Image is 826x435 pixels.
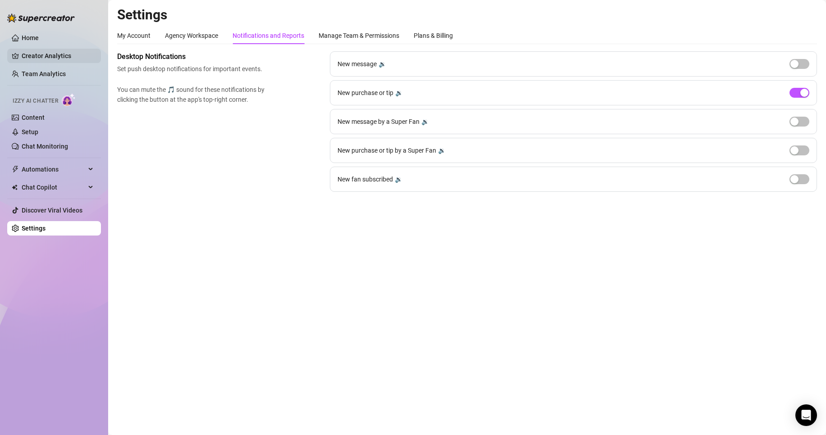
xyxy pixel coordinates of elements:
a: Content [22,114,45,121]
span: New fan subscribed [338,174,393,184]
div: 🔉 [379,59,386,69]
h2: Settings [117,6,817,23]
img: AI Chatter [62,93,76,106]
div: 🔉 [438,145,446,155]
div: Notifications and Reports [233,31,304,41]
div: 🔉 [395,174,402,184]
div: 🔉 [421,117,429,127]
span: Desktop Notifications [117,51,269,62]
a: Creator Analytics [22,49,94,63]
img: Chat Copilot [12,184,18,190]
span: New message by a Super Fan [338,117,420,127]
span: Chat Copilot [22,180,86,195]
div: 🔉 [395,88,403,98]
div: Open Intercom Messenger [795,404,817,426]
span: Izzy AI Chatter [13,97,58,105]
div: Manage Team & Permissions [319,31,399,41]
span: New purchase or tip [338,88,393,98]
div: Plans & Billing [414,31,453,41]
div: Agency Workspace [165,31,218,41]
span: Automations [22,162,86,177]
a: Home [22,34,39,41]
a: Chat Monitoring [22,143,68,150]
span: New purchase or tip by a Super Fan [338,145,436,155]
a: Team Analytics [22,70,66,77]
a: Settings [22,225,46,232]
span: Set push desktop notifications for important events. [117,64,269,74]
img: logo-BBDzfeDw.svg [7,14,75,23]
span: New message [338,59,377,69]
a: Discover Viral Videos [22,207,82,214]
div: My Account [117,31,151,41]
span: thunderbolt [12,166,19,173]
span: You can mute the 🎵 sound for these notifications by clicking the button at the app's top-right co... [117,85,269,104]
a: Setup [22,128,38,136]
